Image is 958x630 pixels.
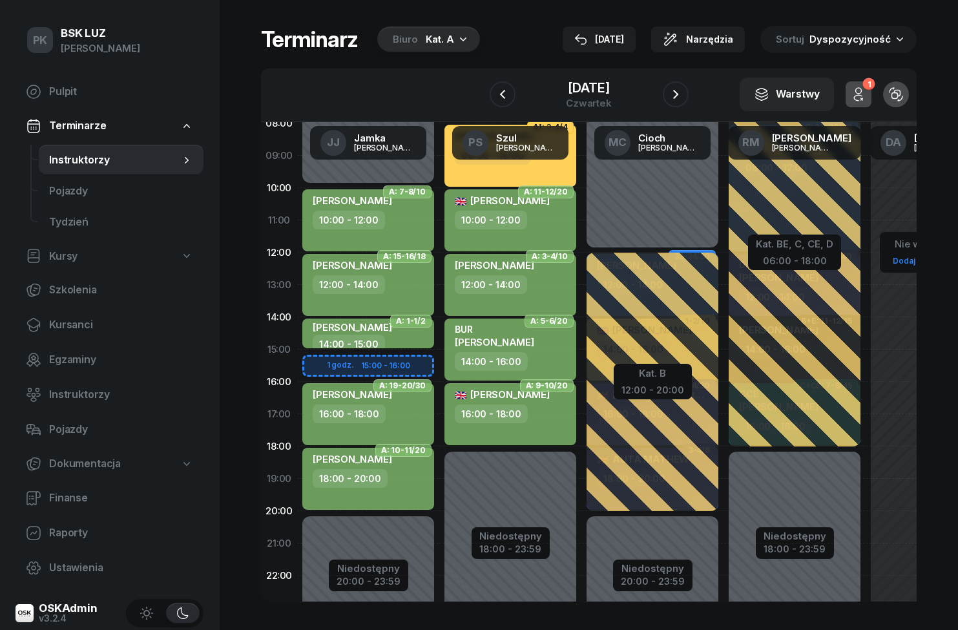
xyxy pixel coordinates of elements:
span: A: 9-10/20 [526,384,568,387]
div: 20:00 [261,495,297,527]
div: 18:00 - 23:59 [479,541,542,554]
div: 14:00 - 15:00 [313,335,385,353]
div: 12:00 - 14:00 [455,275,527,294]
div: [PERSON_NAME] [772,143,834,152]
div: 12:00 - 14:00 [313,275,385,294]
span: A: 19-20/30 [379,384,426,387]
button: 1 [846,81,871,107]
span: Instruktorzy [49,152,180,169]
div: [PERSON_NAME] [354,143,416,152]
a: Kursy [16,242,203,271]
div: [PERSON_NAME] [496,143,558,152]
div: 16:00 [261,366,297,398]
a: Kursanci [16,310,203,341]
div: 17:00 [261,398,297,430]
span: [PERSON_NAME] [455,259,534,271]
div: BSK LUZ [61,28,140,39]
a: JJJamka[PERSON_NAME] [310,126,426,160]
div: 06:00 - 18:00 [756,253,833,266]
span: [PERSON_NAME] [313,453,392,465]
button: BiuroKat. A [373,26,480,52]
button: Kat. BE, C, CE, D06:00 - 18:00 [756,236,833,266]
span: [PERSON_NAME] [313,388,392,401]
span: A: 3-4/10 [532,255,568,258]
div: 19:00 [261,463,297,495]
button: [DATE] [563,26,636,52]
div: 1 [862,78,875,90]
span: Kursy [49,248,78,265]
span: A: 1-1/2 [396,320,426,322]
a: PSSzul[PERSON_NAME] [452,126,568,160]
a: Tydzień [39,207,203,238]
div: 13:00 [261,269,297,301]
span: Sortuj [776,31,807,48]
span: Finanse [49,490,193,507]
span: Szkolenia [49,282,193,299]
div: 12:00 [261,236,297,269]
div: 10:00 [261,172,297,204]
div: [DATE] [566,81,612,94]
div: Niedostępny [621,563,685,573]
div: OSKAdmin [39,603,98,614]
div: 20:00 - 23:59 [337,573,401,587]
span: [PERSON_NAME] [455,388,550,401]
div: Kat. A [426,32,454,47]
button: Sortuj Dyspozycyjność [760,26,917,53]
div: Kat. B [621,365,684,382]
a: RM[PERSON_NAME][PERSON_NAME] [728,126,862,160]
div: Niedostępny [764,531,826,541]
a: Instruktorzy [39,145,203,176]
a: Egzaminy [16,344,203,375]
a: Pulpit [16,76,203,107]
a: Pojazdy [39,176,203,207]
span: Narzędzia [686,32,733,47]
span: A: 5-6/20 [530,320,568,322]
div: [DATE] [574,32,624,47]
a: MCCioch[PERSON_NAME] [594,126,711,160]
div: 10:00 - 12:00 [455,211,527,229]
span: MC [609,137,627,148]
div: 22:00 [261,560,297,592]
span: [PERSON_NAME] [313,194,392,207]
span: Ustawienia [49,560,193,576]
span: Pojazdy [49,421,193,438]
span: [PERSON_NAME] [455,336,534,348]
button: Niedostępny20:00 - 23:59 [621,561,685,589]
span: A: 15-16/18 [383,255,426,258]
div: Biuro [393,32,418,47]
div: czwartek [566,98,612,108]
div: 16:00 - 18:00 [455,404,528,423]
div: Szul [496,133,558,143]
div: [PERSON_NAME] [772,133,851,143]
span: DA [886,137,901,148]
span: PK [33,35,48,46]
span: A: 10-11/20 [381,449,426,452]
div: 18:00 - 20:00 [313,469,388,488]
a: Terminarze [16,111,203,141]
span: PS [468,137,483,148]
h1: Terminarz [261,28,358,51]
div: Cioch [638,133,700,143]
div: [PERSON_NAME] [61,40,140,57]
span: Terminarze [49,118,106,134]
span: Pulpit [49,83,193,100]
span: [PERSON_NAME] [313,259,392,271]
div: 10:00 - 12:00 [313,211,385,229]
button: Niedostępny20:00 - 23:59 [337,561,401,589]
span: Raporty [49,525,193,541]
span: 🇬🇧 [455,195,467,207]
a: Finanse [16,483,203,514]
div: [PERSON_NAME] [638,143,700,152]
a: Instruktorzy [16,379,203,410]
span: A: 7-8/10 [389,191,426,193]
div: 09:00 [261,140,297,172]
span: Pojazdy [49,183,193,200]
span: Tydzień [49,214,193,231]
div: 21:00 [261,527,297,560]
span: 🇬🇧 [455,389,467,401]
div: 18:00 [261,430,297,463]
a: Dokumentacja [16,449,203,479]
div: 14:00 [261,301,297,333]
div: 15:00 [261,333,297,366]
div: 14:00 - 16:00 [455,352,528,371]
